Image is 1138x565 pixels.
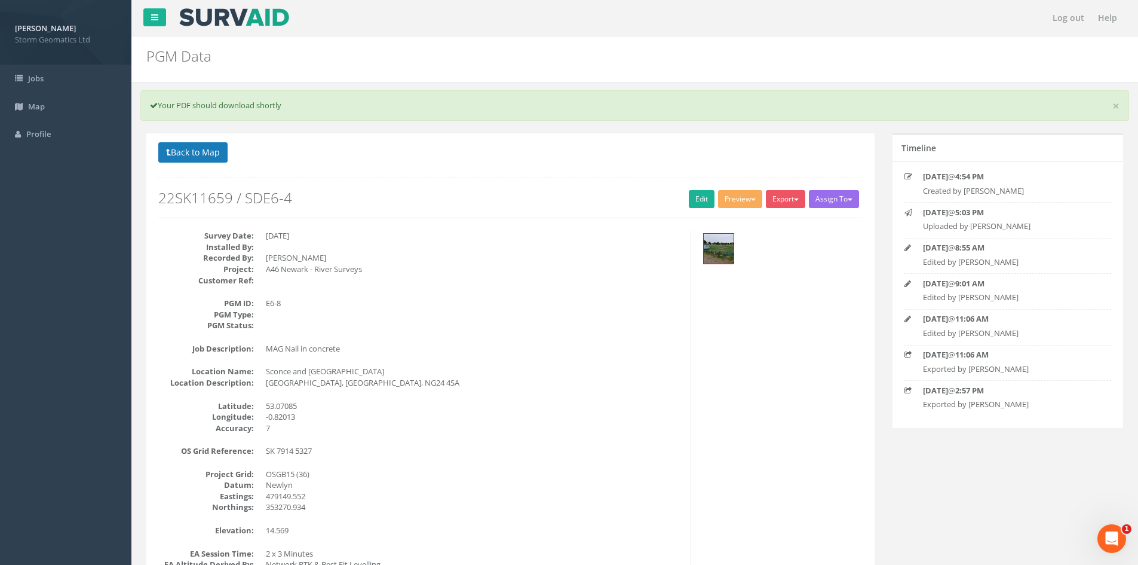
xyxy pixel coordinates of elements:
button: Export [766,190,805,208]
p: Edited by [PERSON_NAME] [923,328,1093,339]
dt: Project Grid: [158,469,254,480]
h2: PGM Data [146,48,958,64]
dt: PGM Status: [158,320,254,331]
dt: Eastings: [158,491,254,502]
strong: [DATE] [923,278,948,289]
dt: Datum: [158,480,254,491]
dt: EA Session Time: [158,548,254,560]
dd: Newlyn [266,480,682,491]
dd: -0.82013 [266,411,682,423]
strong: 11:06 AM [955,349,989,360]
p: Exported by [PERSON_NAME] [923,364,1093,375]
a: [PERSON_NAME] Storm Geomatics Ltd [15,20,116,45]
dd: 2 x 3 Minutes [266,548,682,560]
span: Storm Geomatics Ltd [15,34,116,45]
dt: PGM ID: [158,298,254,309]
dt: Location Description: [158,377,254,389]
p: @ [923,349,1093,361]
dd: A46 Newark - River Surveys [266,264,682,275]
button: Assign To [809,190,859,208]
h5: Timeline [901,143,936,152]
dt: Project: [158,264,254,275]
span: Profile [26,129,51,139]
dd: OSGB15 (36) [266,469,682,480]
p: @ [923,278,1093,289]
strong: [DATE] [923,207,948,218]
iframe: Intercom live chat [1097,524,1126,553]
button: Back to Map [158,142,228,163]
strong: 8:55 AM [955,242,984,253]
strong: [DATE] [923,242,948,253]
p: Created by [PERSON_NAME] [923,185,1093,197]
p: @ [923,171,1093,182]
strong: 2:57 PM [955,385,984,396]
p: @ [923,313,1093,325]
dt: Job Description: [158,343,254,355]
dt: Installed By: [158,242,254,253]
dt: Location Name: [158,366,254,377]
button: Preview [718,190,762,208]
dd: 53.07085 [266,401,682,412]
strong: [DATE] [923,349,948,360]
dt: PGM Type: [158,309,254,320]
p: @ [923,242,1093,254]
dd: 14.569 [266,525,682,536]
dd: [GEOGRAPHIC_DATA], [GEOGRAPHIC_DATA], NG24 4SA [266,377,682,389]
dt: Customer Ref: [158,275,254,286]
dt: Elevation: [158,525,254,536]
a: Edit [689,190,714,208]
dt: Latitude: [158,401,254,412]
img: 9e93bda7-0808-b87e-94b4-7e171d08bf90_b7bc2219-48f8-17ae-eded-c6c7e46ea824_thumb.jpg [704,234,734,264]
dt: Accuracy: [158,423,254,434]
strong: 4:54 PM [955,171,984,182]
span: Jobs [28,73,44,84]
p: @ [923,207,1093,218]
strong: [PERSON_NAME] [15,23,76,33]
dd: 479149.552 [266,491,682,502]
dt: OS Grid Reference: [158,445,254,457]
strong: 5:03 PM [955,207,984,218]
p: Exported by [PERSON_NAME] [923,399,1093,410]
dd: [DATE] [266,230,682,242]
strong: [DATE] [923,313,948,324]
dd: 7 [266,423,682,434]
div: Your PDF should download shortly [140,90,1129,121]
strong: 11:06 AM [955,313,989,324]
dt: Survey Date: [158,230,254,242]
p: @ [923,385,1093,396]
dt: Northings: [158,502,254,513]
dt: Longitude: [158,411,254,423]
h2: 22SK11659 / SDE6-4 [158,190,863,206]
dd: MAG Nail in concrete [266,343,682,355]
dd: E6-8 [266,298,682,309]
span: Map [28,101,45,112]
strong: [DATE] [923,385,948,396]
dd: 353270.934 [266,502,682,513]
strong: [DATE] [923,171,948,182]
dd: [PERSON_NAME] [266,252,682,264]
dd: Sconce and [GEOGRAPHIC_DATA] [266,366,682,377]
p: Uploaded by [PERSON_NAME] [923,221,1093,232]
p: Edited by [PERSON_NAME] [923,292,1093,303]
dt: Recorded By: [158,252,254,264]
p: Edited by [PERSON_NAME] [923,256,1093,268]
a: × [1112,100,1119,112]
strong: 9:01 AM [955,278,984,289]
span: 1 [1122,524,1131,534]
dd: SK 7914 5327 [266,445,682,457]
